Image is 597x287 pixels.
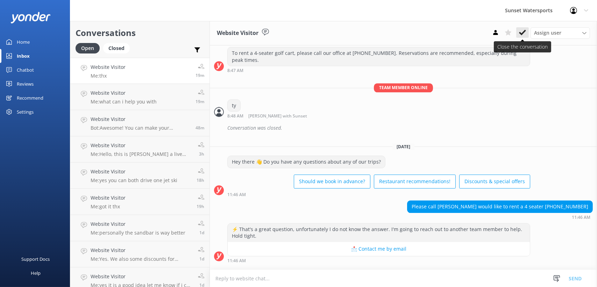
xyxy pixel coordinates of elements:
a: Website VisitorMe:personally the sandbar is way better1d [70,215,209,241]
div: Aug 30 2025 10:46am (UTC -05:00) America/Cancun [407,215,593,220]
p: Me: what can i help you with [91,99,157,105]
button: 📩 Contact me by email [228,242,530,256]
p: Bot: Awesome! You can make your reservation online by visiting [URL][DOMAIN_NAME]. Just select yo... [91,125,190,131]
h4: Website Visitor [91,220,185,228]
a: Website VisitorMe:Hello, this is [PERSON_NAME] a live agent with Sunset Watersports the jets skis... [70,136,209,163]
div: Help [31,266,41,280]
div: Reviews [17,77,34,91]
span: Aug 30 2025 11:31am (UTC -05:00) America/Cancun [196,72,204,78]
h2: Conversations [76,26,204,40]
h4: Website Visitor [91,142,193,149]
span: Aug 29 2025 10:56am (UTC -05:00) America/Cancun [199,230,204,236]
div: Closed [103,43,130,53]
div: ⚡ That's a great question, unfortunately I do not know the answer. I'm going to reach out to anot... [228,223,530,242]
h4: Website Visitor [91,89,157,97]
div: To rent a 4-seater golf cart, please call our office at [PHONE_NUMBER]. Reservations are recommen... [228,47,530,66]
p: Me: Yes. We also some discounts for September. When will you be in [GEOGRAPHIC_DATA]? [91,256,193,262]
div: 2025-08-28T12:49:22.247 [214,122,593,134]
button: Restaurant recommendations! [374,174,456,188]
span: Aug 30 2025 11:02am (UTC -05:00) America/Cancun [196,125,204,131]
h4: Website Visitor [91,246,193,254]
span: Assign user [534,29,561,37]
strong: 8:48 AM [227,114,243,119]
h4: Website Visitor [91,168,177,175]
span: Aug 29 2025 05:17pm (UTC -05:00) America/Cancun [197,177,204,183]
button: Should we book in advance? [294,174,370,188]
div: Support Docs [22,252,50,266]
span: Team member online [374,83,433,92]
strong: 11:46 AM [227,193,246,197]
div: Aug 28 2025 07:48am (UTC -05:00) America/Cancun [227,113,330,119]
p: Me: Hello, this is [PERSON_NAME] a live agent with Sunset Watersports the jets skis are in a desi... [91,151,193,157]
h3: Website Visitor [217,29,258,38]
p: Me: yes you can both drive one jet ski [91,177,177,184]
strong: 8:47 AM [227,69,243,73]
strong: 11:46 AM [227,259,246,263]
a: Website VisitorMe:what can i help you with19m [70,84,209,110]
img: yonder-white-logo.png [10,12,51,23]
span: Aug 29 2025 04:16pm (UTC -05:00) America/Cancun [197,203,204,209]
div: Aug 30 2025 10:46am (UTC -05:00) America/Cancun [227,258,530,263]
div: Settings [17,105,34,119]
div: Please call [PERSON_NAME] would like to rent a 4 seater [PHONE_NUMBER] [407,201,592,213]
a: Website VisitorBot:Awesome! You can make your reservation online by visiting [URL][DOMAIN_NAME]. ... [70,110,209,136]
a: Website VisitorMe:Yes. We also some discounts for September. When will you be in [GEOGRAPHIC_DATA... [70,241,209,267]
a: Website VisitorMe:yes you can both drive one jet ski18h [70,163,209,189]
div: Inbox [17,49,30,63]
div: ty [228,100,240,112]
a: Website VisitorMe:got it thx19h [70,189,209,215]
a: Closed [103,44,133,52]
div: Conversation was closed. [227,122,593,134]
div: Open [76,43,100,53]
button: Discounts & special offers [459,174,530,188]
p: Me: thx [91,73,126,79]
div: Assign User [531,27,590,38]
div: Aug 28 2025 07:47am (UTC -05:00) America/Cancun [227,68,530,73]
strong: 11:46 AM [572,215,590,220]
div: Home [17,35,30,49]
div: Recommend [17,91,43,105]
span: [PERSON_NAME] with Sunset [248,114,307,119]
p: Me: got it thx [91,203,126,210]
span: Aug 30 2025 11:30am (UTC -05:00) America/Cancun [196,99,204,105]
span: [DATE] [392,144,414,150]
h4: Website Visitor [91,194,126,202]
span: Aug 30 2025 08:38am (UTC -05:00) America/Cancun [199,151,204,157]
h4: Website Visitor [91,273,193,280]
h4: Website Visitor [91,63,126,71]
p: Me: personally the sandbar is way better [91,230,185,236]
h4: Website Visitor [91,115,190,123]
div: Hey there 👋 Do you have any questions about any of our trips? [228,156,385,168]
div: Aug 30 2025 10:46am (UTC -05:00) America/Cancun [227,192,530,197]
a: Website VisitorMe:thx19m [70,58,209,84]
div: Chatbot [17,63,34,77]
span: Aug 29 2025 09:37am (UTC -05:00) America/Cancun [199,256,204,262]
a: Open [76,44,103,52]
